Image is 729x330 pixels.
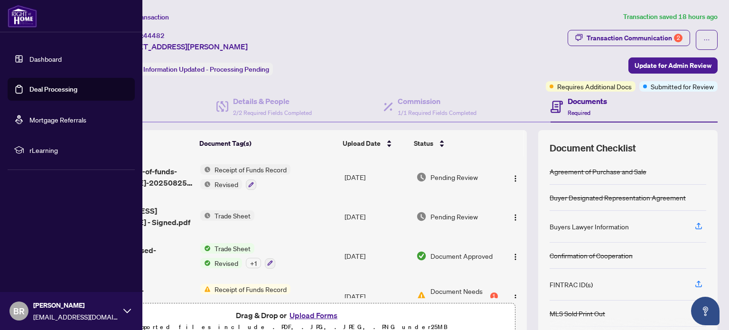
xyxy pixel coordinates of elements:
[587,30,682,46] div: Transaction Communication
[13,304,25,318] span: BR
[211,243,254,254] span: Trade Sheet
[557,81,632,92] span: Requires Additional Docs
[339,130,410,157] th: Upload Date
[200,210,254,221] button: Status IconTrade Sheet
[200,243,275,269] button: Status IconTrade SheetStatus IconRevised+1
[341,198,412,236] td: [DATE]
[200,164,211,175] img: Status Icon
[398,95,477,107] h4: Commission
[118,13,169,21] span: View Transaction
[211,164,290,175] span: Receipt of Funds Record
[29,145,128,155] span: rLearning
[200,179,211,189] img: Status Icon
[651,81,714,92] span: Submitted for Review
[200,243,211,254] img: Status Icon
[508,289,523,304] button: Logo
[341,276,412,317] td: [DATE]
[29,55,62,63] a: Dashboard
[691,297,720,325] button: Open asap
[416,172,427,182] img: Document Status
[233,109,312,116] span: 2/2 Required Fields Completed
[398,109,477,116] span: 1/1 Required Fields Completed
[143,31,165,40] span: 44482
[29,115,86,124] a: Mortgage Referrals
[635,58,711,73] span: Update for Admin Review
[287,309,340,321] button: Upload Forms
[512,253,519,261] img: Logo
[29,85,77,94] a: Deal Processing
[246,258,261,268] div: + 1
[200,258,211,268] img: Status Icon
[430,251,493,261] span: Document Approved
[343,138,381,149] span: Upload Date
[200,284,211,294] img: Status Icon
[568,109,590,116] span: Required
[416,251,427,261] img: Document Status
[508,170,523,185] button: Logo
[118,63,273,75] div: Status:
[568,30,690,46] button: Transaction Communication2
[508,248,523,264] button: Logo
[430,286,488,307] span: Document Needs Work
[550,250,633,261] div: Confirmation of Cooperation
[512,294,519,302] img: Logo
[200,210,211,221] img: Status Icon
[430,172,478,182] span: Pending Review
[416,291,427,302] img: Document Status
[143,65,269,74] span: Information Updated - Processing Pending
[674,34,682,42] div: 2
[211,179,242,189] span: Revised
[211,210,254,221] span: Trade Sheet
[490,292,498,300] div: 1
[550,166,646,177] div: Agreement of Purchase and Sale
[200,284,290,310] button: Status IconReceipt of Funds Record
[623,11,718,22] article: Transaction saved 18 hours ago
[550,279,593,290] div: FINTRAC ID(s)
[200,164,290,190] button: Status IconReceipt of Funds RecordStatus IconRevised
[236,309,340,321] span: Drag & Drop or
[196,130,339,157] th: Document Tag(s)
[550,141,636,155] span: Document Checklist
[410,130,499,157] th: Status
[512,214,519,221] img: Logo
[430,211,478,222] span: Pending Review
[703,37,710,43] span: ellipsis
[550,192,686,203] div: Buyer Designated Representation Agreement
[568,95,607,107] h4: Documents
[512,175,519,182] img: Logo
[211,258,242,268] span: Revised
[33,311,119,322] span: [EMAIL_ADDRESS][DOMAIN_NAME]
[341,236,412,276] td: [DATE]
[414,138,433,149] span: Status
[233,95,312,107] h4: Details & People
[508,209,523,224] button: Logo
[550,308,605,319] div: MLS Sold Print Out
[211,284,290,294] span: Receipt of Funds Record
[8,5,37,28] img: logo
[416,211,427,222] img: Document Status
[118,41,248,52] span: [STREET_ADDRESS][PERSON_NAME]
[33,300,119,311] span: [PERSON_NAME]
[550,221,629,232] div: Buyers Lawyer Information
[341,157,412,198] td: [DATE]
[628,57,718,74] button: Update for Admin Review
